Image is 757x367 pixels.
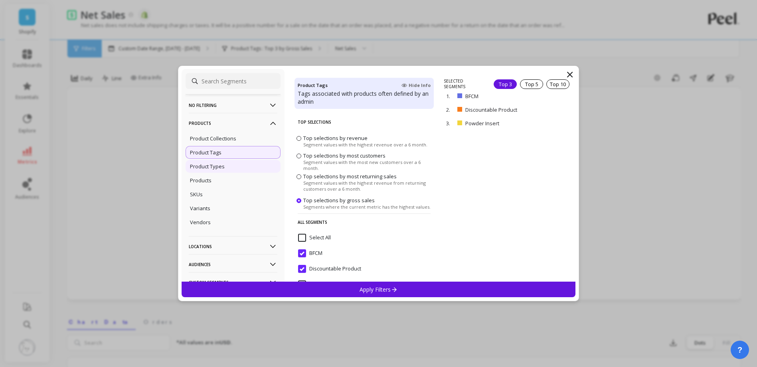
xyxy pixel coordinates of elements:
[189,95,277,115] p: No filtering
[298,90,431,106] p: Tags associated with products often defined by an admin
[190,163,225,170] p: Product Types
[190,205,210,212] p: Variants
[189,236,277,257] p: Locations
[298,234,331,242] span: Select All
[303,180,432,192] span: Segment values with the highest revenue from returning customers over a 6 month.
[298,114,431,130] p: Top Selections
[190,219,211,226] p: Vendors
[190,191,203,198] p: SKUs
[731,341,749,359] button: ?
[303,142,427,148] span: Segment values with the highest revenue over a 6 month.
[520,79,543,89] div: Top 5
[189,272,277,292] p: Custom Segments
[190,177,211,184] p: Products
[446,106,454,113] p: 2.
[303,204,431,210] span: Segments where the current metric has the highest values.
[190,149,221,156] p: Product Tags
[446,93,454,100] p: 1.
[465,106,544,113] p: Discountable Product
[303,134,368,142] span: Top selections by revenue
[446,120,454,127] p: 3.
[444,78,484,89] p: SELECTED SEGMENTS
[401,82,431,89] span: Hide Info
[298,213,431,231] p: All Segments
[298,249,322,257] span: BFCM
[360,286,397,293] p: Apply Filters
[298,265,361,273] span: Discountable Product
[303,173,397,180] span: Top selections by most returning sales
[303,152,385,159] span: Top selections by most customers
[190,135,236,142] p: Product Collections
[189,254,277,274] p: Audiences
[303,159,432,171] span: Segment values with the most new customers over a 6 month.
[494,79,517,89] div: Top 3
[189,113,277,133] p: Products
[186,73,281,89] input: Search Segments
[737,344,742,355] span: ?
[465,93,524,100] p: BFCM
[298,81,328,90] h4: Product Tags
[303,197,375,204] span: Top selections by gross sales
[465,120,535,127] p: Powder Insert
[298,280,334,288] span: Intro Offer
[546,79,569,89] div: Top 10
